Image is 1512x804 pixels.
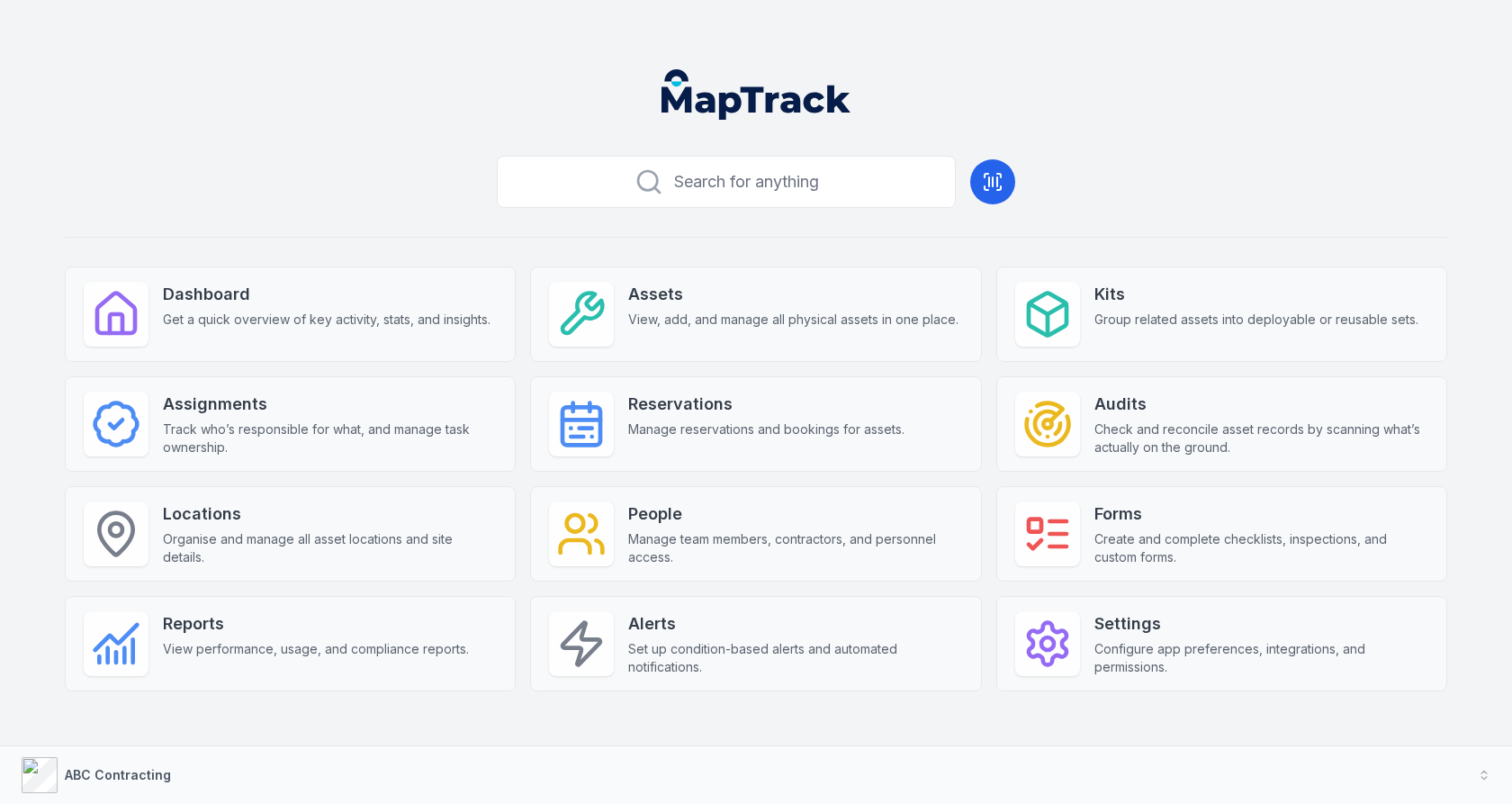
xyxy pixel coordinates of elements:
[163,530,497,566] span: Organise and manage all asset locations and site details.
[497,156,956,208] button: Search for anything
[628,420,904,438] span: Manage reservations and bookings for assets.
[1094,311,1418,329] span: Group related assets into deployable or reusable sets.
[996,596,1447,691] a: SettingsConfigure app preferences, integrations, and permissions.
[1094,420,1428,456] span: Check and reconcile asset records by scanning what’s actually on the ground.
[628,311,958,329] span: View, add, and manage all physical assets in one place.
[1094,392,1428,417] strong: Audits
[530,266,981,362] a: AssetsView, add, and manage all physical assets in one place.
[530,596,981,691] a: AlertsSet up condition-based alerts and automated notifications.
[633,69,879,120] nav: Global
[163,611,469,637] strong: Reports
[163,640,469,658] span: View performance, usage, and compliance reports.
[530,376,981,472] a: ReservationsManage reservations and bookings for assets.
[996,376,1447,472] a: AuditsCheck and reconcile asset records by scanning what’s actually on the ground.
[1094,611,1428,637] strong: Settings
[628,282,958,307] strong: Assets
[628,640,962,676] span: Set up condition-based alerts and automated notifications.
[163,311,490,329] span: Get a quick overview of key activity, stats, and insights.
[1094,530,1428,566] span: Create and complete checklists, inspections, and custom forms.
[628,501,962,527] strong: People
[1094,501,1428,527] strong: Forms
[65,266,516,362] a: DashboardGet a quick overview of key activity, stats, and insights.
[163,501,497,527] strong: Locations
[628,530,962,566] span: Manage team members, contractors, and personnel access.
[996,266,1447,362] a: KitsGroup related assets into deployable or reusable sets.
[628,611,962,637] strong: Alerts
[1094,640,1428,676] span: Configure app preferences, integrations, and permissions.
[65,767,171,782] strong: ABC Contracting
[628,392,904,417] strong: Reservations
[163,392,497,417] strong: Assignments
[65,486,516,582] a: LocationsOrganise and manage all asset locations and site details.
[65,596,516,691] a: ReportsView performance, usage, and compliance reports.
[996,486,1447,582] a: FormsCreate and complete checklists, inspections, and custom forms.
[163,282,490,307] strong: Dashboard
[65,376,516,472] a: AssignmentsTrack who’s responsible for what, and manage task ownership.
[530,486,981,582] a: PeopleManage team members, contractors, and personnel access.
[1094,282,1418,307] strong: Kits
[163,420,497,456] span: Track who’s responsible for what, and manage task ownership.
[674,169,819,194] span: Search for anything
